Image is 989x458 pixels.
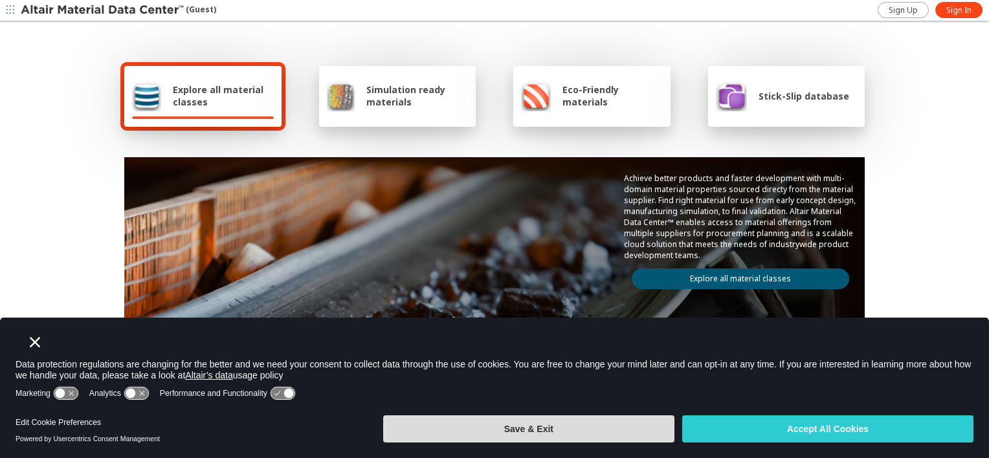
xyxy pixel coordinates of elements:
p: Achieve better products and faster development with multi-domain material properties sourced dire... [624,173,857,261]
span: Sign Up [889,5,918,16]
div: (Guest) [21,4,216,17]
a: Explore all material classes [632,268,849,289]
img: Stick-Slip database [716,80,747,111]
span: Stick-Slip database [759,90,849,102]
a: Sign In [935,2,983,18]
span: Simulation ready materials [366,83,468,108]
a: Sign Up [878,2,929,18]
img: Explore all material classes [132,80,161,111]
img: Eco-Friendly materials [521,80,551,111]
img: Simulation ready materials [327,80,355,111]
span: Eco-Friendly materials [562,83,662,108]
span: Sign In [946,5,972,16]
img: Altair Material Data Center [21,4,186,17]
span: Explore all material classes [173,83,274,108]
